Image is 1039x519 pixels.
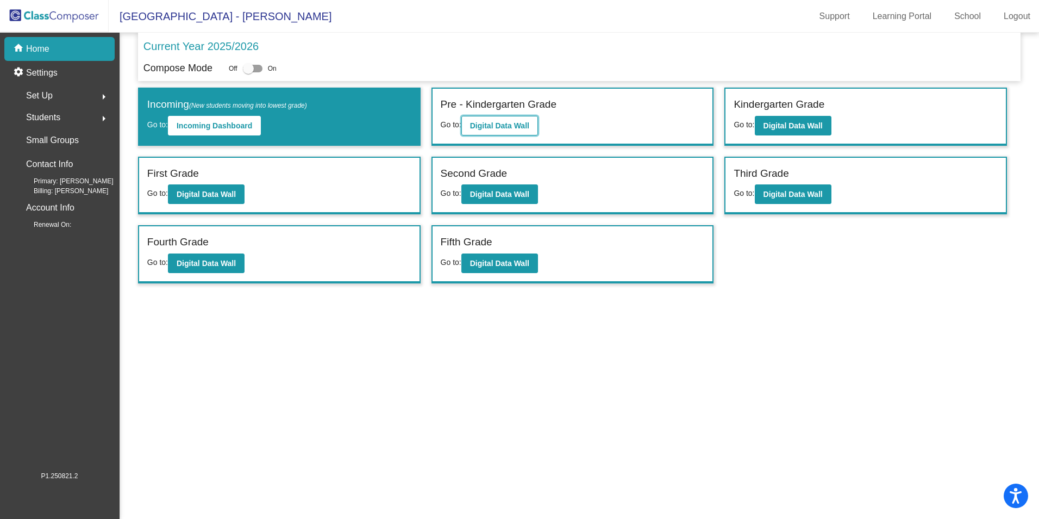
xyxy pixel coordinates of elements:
button: Digital Data Wall [461,254,538,273]
span: Set Up [26,88,53,103]
span: Renewal On: [16,220,71,230]
p: Account Info [26,200,74,215]
span: Go to: [147,120,168,129]
button: Digital Data Wall [755,116,831,135]
p: Compose Mode [143,61,212,76]
label: Incoming [147,97,307,113]
label: Second Grade [441,166,508,182]
mat-icon: settings [13,66,26,79]
b: Digital Data Wall [470,259,529,268]
span: Go to: [147,189,168,197]
span: Primary: [PERSON_NAME] [16,176,114,186]
span: [GEOGRAPHIC_DATA] - [PERSON_NAME] [109,8,331,25]
p: Home [26,42,49,55]
span: On [268,64,277,73]
a: Logout [995,8,1039,25]
span: Go to: [441,258,461,267]
span: Off [229,64,237,73]
label: Fifth Grade [441,234,492,250]
b: Digital Data Wall [763,121,823,130]
a: Support [811,8,859,25]
label: Third Grade [734,166,788,182]
p: Settings [26,66,58,79]
p: Current Year 2025/2026 [143,38,259,54]
span: Go to: [734,120,754,129]
mat-icon: arrow_right [97,90,110,103]
mat-icon: arrow_right [97,112,110,125]
mat-icon: home [13,42,26,55]
a: School [946,8,990,25]
label: First Grade [147,166,199,182]
label: Kindergarten Grade [734,97,824,113]
b: Digital Data Wall [470,190,529,199]
p: Contact Info [26,157,73,172]
label: Fourth Grade [147,234,209,250]
a: Learning Portal [864,8,941,25]
span: Go to: [441,189,461,197]
button: Digital Data Wall [168,254,245,273]
span: Go to: [734,189,754,197]
span: Billing: [PERSON_NAME] [16,186,108,196]
button: Digital Data Wall [168,184,245,204]
b: Digital Data Wall [177,190,236,199]
span: (New students moving into lowest grade) [189,102,307,109]
button: Incoming Dashboard [168,116,261,135]
span: Go to: [441,120,461,129]
span: Go to: [147,258,168,267]
b: Digital Data Wall [470,121,529,130]
b: Incoming Dashboard [177,121,252,130]
p: Small Groups [26,133,79,148]
label: Pre - Kindergarten Grade [441,97,556,113]
button: Digital Data Wall [755,184,831,204]
span: Students [26,110,60,125]
b: Digital Data Wall [763,190,823,199]
button: Digital Data Wall [461,184,538,204]
button: Digital Data Wall [461,116,538,135]
b: Digital Data Wall [177,259,236,268]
